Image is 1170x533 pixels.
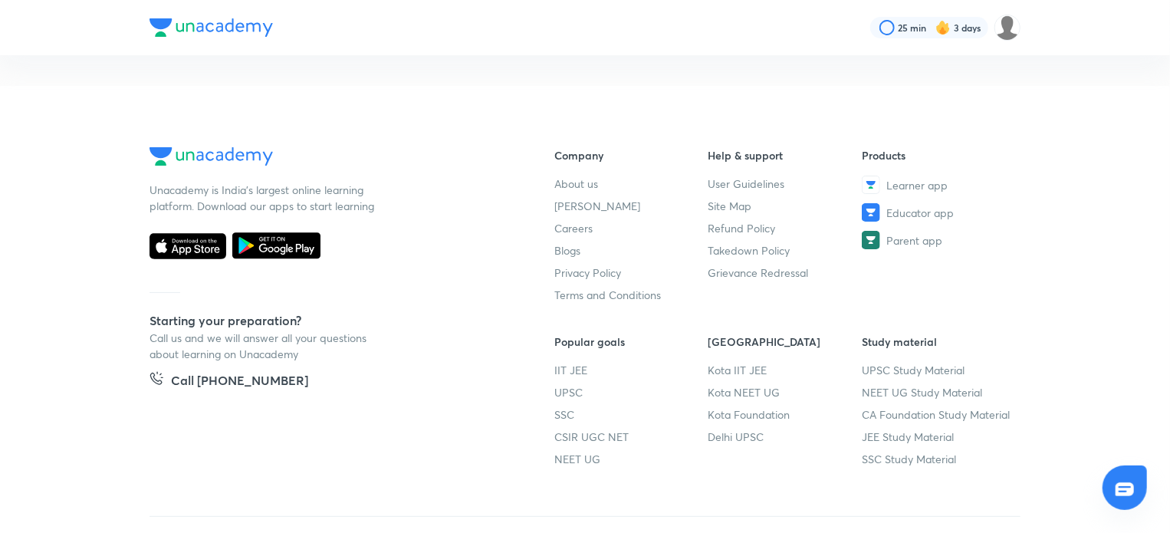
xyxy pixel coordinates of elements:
a: SSC [554,406,708,423]
a: NEET UG Study Material [862,384,1016,400]
a: Careers [554,220,708,236]
a: Kota Foundation [708,406,863,423]
a: Privacy Policy [554,265,708,281]
a: Kota NEET UG [708,384,863,400]
h6: Study material [862,334,1016,350]
a: Site Map [708,198,863,214]
h6: Popular goals [554,334,708,350]
img: streak [935,20,951,35]
img: Educator app [862,203,880,222]
img: Vinayak Rana [994,15,1020,41]
h5: Starting your preparation? [150,311,505,330]
img: Company Logo [150,18,273,37]
a: Learner app [862,176,1016,194]
a: CA Foundation Study Material [862,406,1016,423]
a: Kota IIT JEE [708,362,863,378]
span: Parent app [886,232,942,248]
h6: [GEOGRAPHIC_DATA] [708,334,863,350]
a: NEET UG [554,451,708,467]
a: JEE Study Material [862,429,1016,445]
a: Terms and Conditions [554,287,708,303]
a: UPSC Study Material [862,362,1016,378]
h6: Help & support [708,147,863,163]
a: Parent app [862,231,1016,249]
a: Takedown Policy [708,242,863,258]
a: Educator app [862,203,1016,222]
span: Careers [554,220,593,236]
a: Refund Policy [708,220,863,236]
img: Learner app [862,176,880,194]
a: User Guidelines [708,176,863,192]
p: Unacademy is India’s largest online learning platform. Download our apps to start learning [150,182,380,214]
span: Educator app [886,205,954,221]
img: Company Logo [150,147,273,166]
img: Parent app [862,231,880,249]
a: Blogs [554,242,708,258]
h5: Call [PHONE_NUMBER] [171,371,308,393]
a: SSC Study Material [862,451,1016,467]
span: Learner app [886,177,948,193]
a: About us [554,176,708,192]
a: [PERSON_NAME] [554,198,708,214]
p: Call us and we will answer all your questions about learning on Unacademy [150,330,380,362]
a: Call [PHONE_NUMBER] [150,371,308,393]
a: Grievance Redressal [708,265,863,281]
a: Company Logo [150,147,505,169]
a: Delhi UPSC [708,429,863,445]
a: IIT JEE [554,362,708,378]
h6: Company [554,147,708,163]
h6: Products [862,147,1016,163]
a: UPSC [554,384,708,400]
a: CSIR UGC NET [554,429,708,445]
